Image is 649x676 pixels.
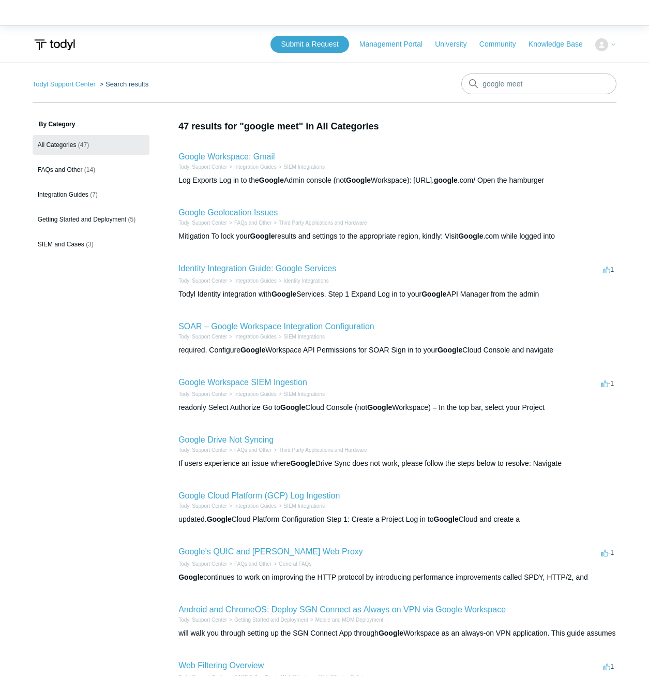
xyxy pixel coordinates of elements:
[279,447,367,453] a: Third Party Applications and Hardware
[234,561,271,567] a: FAQs and Other
[270,36,349,53] a: Submit a Request
[178,322,374,331] a: SOAR – Google Workspace Integration Configuration
[603,663,614,670] span: 1
[283,503,324,509] a: SIEM Integrations
[227,333,277,341] li: Integration Guides
[178,605,506,614] a: Android and ChromeOS: Deploy SGN Connect as Always on VPN via Google Workspace
[178,163,227,171] li: Todyl Support Center
[234,164,277,170] a: Integration Guides
[277,333,325,341] li: SIEM Integrations
[227,390,277,398] li: Integration Guides
[227,277,277,285] li: Integration Guides
[178,514,616,525] div: updated. Cloud Platform Configuration Step 1: Create a Project Log in to Cloud and create a
[227,219,271,227] li: FAQs and Other
[234,617,308,623] a: Getting Started and Deployment
[178,120,616,134] h1: 47 results for "google meet" in All Categories
[178,547,363,556] a: Google's QUIC and [PERSON_NAME] Web Proxy
[601,379,614,387] span: -1
[529,39,593,50] a: Knowledge Base
[234,334,277,340] a: Integration Guides
[33,35,77,54] img: Todyl Support Center Help Center home page
[434,176,458,184] em: google
[178,231,616,242] div: Mitigation To lock your results and settings to the appropriate region, kindly: Visit .com while ...
[277,277,329,285] li: Identity Integrations
[367,403,392,412] em: Google
[178,334,227,340] a: Todyl Support Center
[283,334,324,340] a: SIEM Integrations
[178,458,616,469] div: If users experience an issue where Drive Sync does not work, please follow the steps below to res...
[290,459,315,467] em: Google
[178,164,227,170] a: Todyl Support Center
[178,502,227,510] li: Todyl Support Center
[234,278,277,284] a: Integration Guides
[434,515,459,523] em: Google
[33,210,149,229] a: Getting Started and Deployment (5)
[421,290,446,298] em: Google
[178,561,227,567] a: Todyl Support Center
[38,141,77,149] span: All Categories
[277,502,325,510] li: SIEM Integrations
[178,264,336,273] a: Identity Integration Guide: Google Services
[308,616,384,624] li: Mobile and MDM Deployment
[178,333,227,341] li: Todyl Support Center
[279,220,367,226] a: Third Party Applications and Hardware
[603,266,614,273] span: 1
[379,629,403,637] em: Google
[178,503,227,509] a: Todyl Support Center
[227,163,277,171] li: Integration Guides
[271,219,367,227] li: Third Party Applications and Hardware
[178,628,616,639] div: will walk you through setting up the SGN Connect App through Workspace as an always-on VPN applic...
[178,446,227,454] li: Todyl Support Center
[283,391,324,397] a: SIEM Integrations
[178,447,227,453] a: Todyl Support Center
[178,289,616,300] div: Todyl Identity integration with Services. Step 1 Expand Log in to your API Manager from the admin
[178,617,227,623] a: Todyl Support Center
[178,390,227,398] li: Todyl Support Center
[178,152,275,161] a: Google Workspace: Gmail
[128,216,136,223] span: (5)
[33,185,149,204] a: Integration Guides (7)
[271,290,296,298] em: Google
[234,503,277,509] a: Integration Guides
[33,160,149,180] a: FAQs and Other (14)
[178,219,227,227] li: Todyl Support Center
[38,216,126,223] span: Getting Started and Deployment
[271,446,367,454] li: Third Party Applications and Hardware
[234,447,271,453] a: FAQs and Other
[178,220,227,226] a: Todyl Support Center
[178,345,616,356] div: required. Configure Workspace API Permissions for SOAR Sign in to your Cloud Console and navigate
[240,346,265,354] em: Google
[259,176,284,184] em: Google
[250,232,275,240] em: Google
[33,80,98,88] li: Todyl Support Center
[38,191,88,198] span: Integration Guides
[178,616,227,624] li: Todyl Support Center
[458,232,483,240] em: Google
[207,515,232,523] em: Google
[178,278,227,284] a: Todyl Support Center
[283,278,328,284] a: Identity Integrations
[98,80,149,88] li: Search results
[283,164,324,170] a: SIEM Integrations
[86,241,94,248] span: (3)
[227,560,271,568] li: FAQs and Other
[33,135,149,155] a: All Categories (47)
[234,220,271,226] a: FAQs and Other
[227,446,271,454] li: FAQs and Other
[178,391,227,397] a: Todyl Support Center
[78,141,89,149] span: (47)
[277,390,325,398] li: SIEM Integrations
[279,561,311,567] a: General FAQs
[178,402,616,413] div: readonly Select Authorize Go to Cloud Console (not Workspace) – In the top bar, select your Project
[461,74,616,94] input: Search
[315,617,384,623] a: Mobile and MDM Deployment
[178,491,340,500] a: Google Cloud Platform (GCP) Log Ingestion
[227,616,308,624] li: Getting Started and Deployment
[346,176,371,184] em: Google
[178,175,616,186] div: Log Exports Log in to the Admin console (not Workspace): [URL]. .com/ Open the hamburger
[178,661,264,670] a: Web Filtering Overview
[271,560,311,568] li: General FAQs
[601,549,614,556] span: -1
[280,403,305,412] em: Google
[178,435,274,444] a: Google Drive Not Syncing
